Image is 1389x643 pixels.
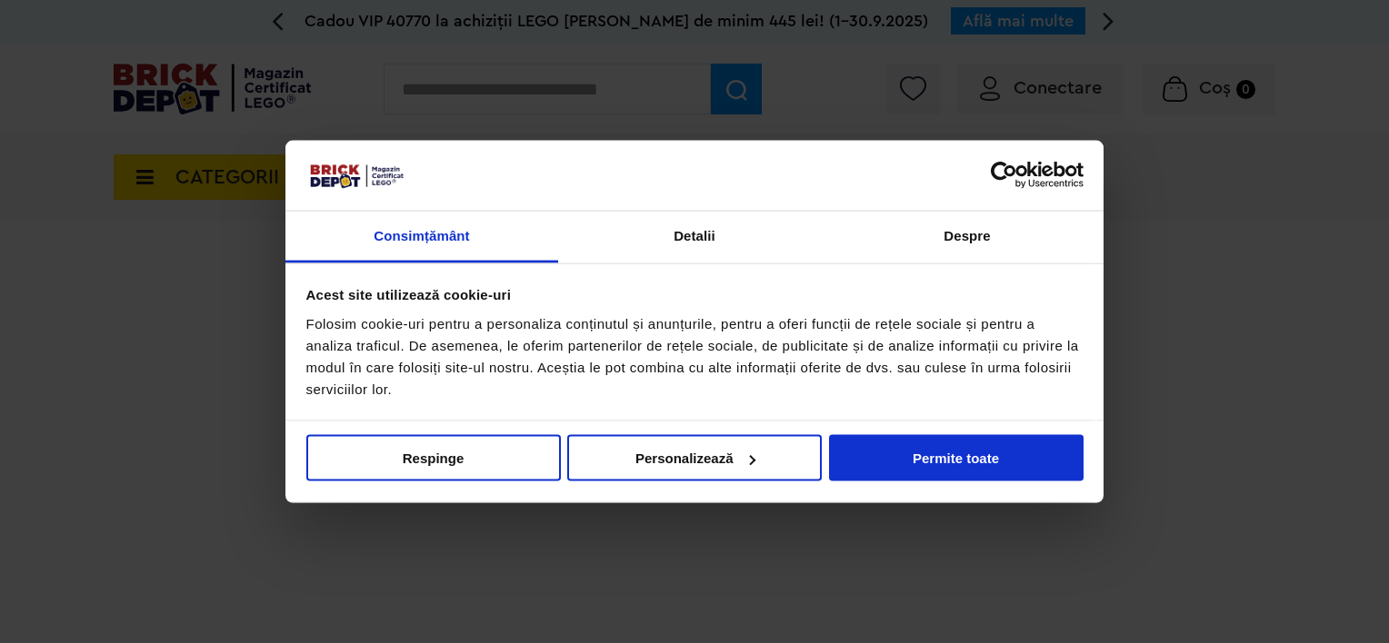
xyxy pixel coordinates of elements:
[306,312,1084,400] div: Folosim cookie-uri pentru a personaliza conținutul și anunțurile, pentru a oferi funcții de rețel...
[829,435,1084,481] button: Permite toate
[306,284,1084,306] div: Acest site utilizează cookie-uri
[558,211,831,262] a: Detalii
[567,435,822,481] button: Personalizează
[306,435,561,481] button: Respinge
[924,162,1084,189] a: Usercentrics Cookiebot - opens in a new window
[831,211,1104,262] a: Despre
[306,161,406,190] img: siglă
[285,211,558,262] a: Consimțământ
